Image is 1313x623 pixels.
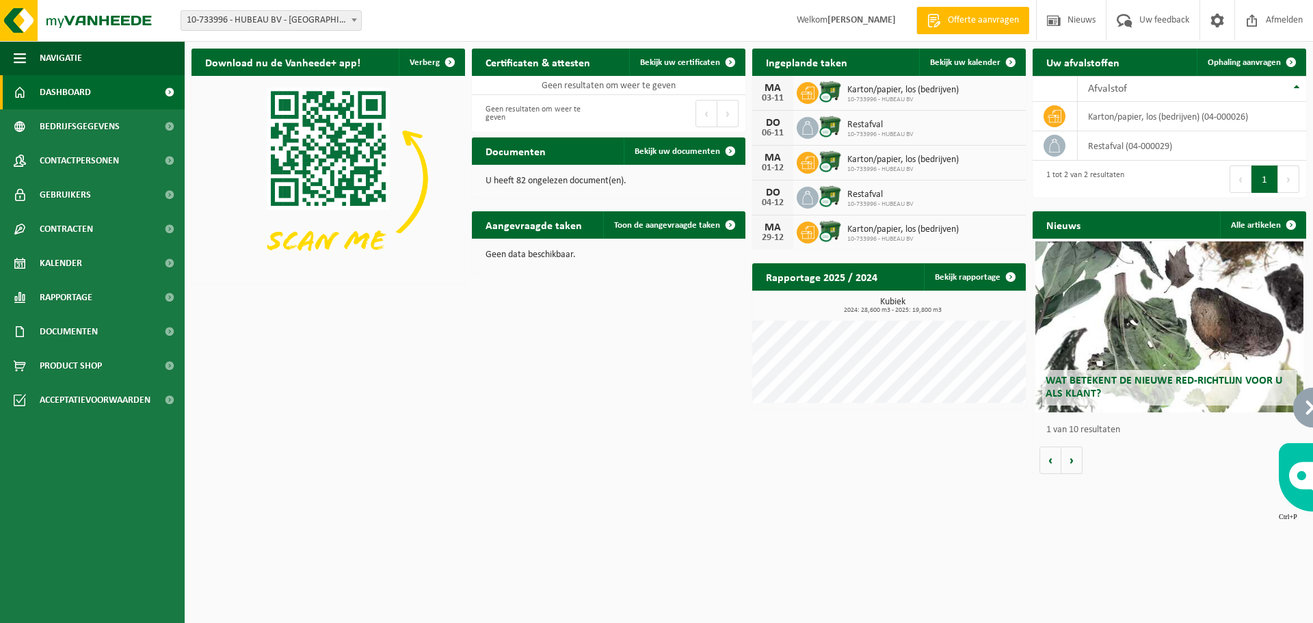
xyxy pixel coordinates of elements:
[944,14,1022,27] span: Offerte aanvragen
[40,144,119,178] span: Contactpersonen
[472,137,559,164] h2: Documenten
[603,211,744,239] a: Toon de aangevraagde taken
[759,118,786,129] div: DO
[1088,83,1127,94] span: Afvalstof
[640,58,720,67] span: Bekijk uw certificaten
[635,147,720,156] span: Bekijk uw documenten
[472,211,596,238] h2: Aangevraagde taken
[191,49,374,75] h2: Download nu de Vanheede+ app!
[181,11,361,30] span: 10-733996 - HUBEAU BV - OUDENAARDE
[40,109,120,144] span: Bedrijfsgegevens
[819,150,842,173] img: WB-1100-CU
[827,15,896,25] strong: [PERSON_NAME]
[1197,49,1305,76] a: Ophaling aanvragen
[472,49,604,75] h2: Certificaten & attesten
[759,163,786,173] div: 01-12
[847,165,959,174] span: 10-733996 - HUBEAU BV
[624,137,744,165] a: Bekijk uw documenten
[717,100,739,127] button: Next
[847,235,959,243] span: 10-733996 - HUBEAU BV
[759,187,786,198] div: DO
[486,250,732,260] p: Geen data beschikbaar.
[819,80,842,103] img: WB-1100-CU
[1078,131,1306,161] td: restafval (04-000029)
[1078,102,1306,131] td: karton/papier, los (bedrijven) (04-000026)
[1039,447,1061,474] button: Vorige
[1278,165,1299,193] button: Next
[847,131,914,139] span: 10-733996 - HUBEAU BV
[191,76,465,281] img: Download de VHEPlus App
[759,129,786,138] div: 06-11
[1251,165,1278,193] button: 1
[40,75,91,109] span: Dashboard
[752,263,891,290] h2: Rapportage 2025 / 2024
[40,178,91,212] span: Gebruikers
[847,96,959,104] span: 10-733996 - HUBEAU BV
[614,221,720,230] span: Toon de aangevraagde taken
[752,49,861,75] h2: Ingeplande taken
[1208,58,1281,67] span: Ophaling aanvragen
[410,58,440,67] span: Verberg
[1061,447,1083,474] button: Volgende
[40,280,92,315] span: Rapportage
[759,222,786,233] div: MA
[1033,211,1094,238] h2: Nieuws
[759,83,786,94] div: MA
[847,189,914,200] span: Restafval
[40,383,150,417] span: Acceptatievoorwaarden
[819,115,842,138] img: WB-1100-CU
[847,200,914,209] span: 10-733996 - HUBEAU BV
[759,94,786,103] div: 03-11
[847,85,959,96] span: Karton/papier, los (bedrijven)
[759,233,786,243] div: 29-12
[1046,375,1282,399] span: Wat betekent de nieuwe RED-richtlijn voor u als klant?
[486,176,732,186] p: U heeft 82 ongelezen document(en).
[847,224,959,235] span: Karton/papier, los (bedrijven)
[40,246,82,280] span: Kalender
[472,76,745,95] td: Geen resultaten om weer te geven
[930,58,1000,67] span: Bekijk uw kalender
[1230,165,1251,193] button: Previous
[759,153,786,163] div: MA
[399,49,464,76] button: Verberg
[1039,164,1124,194] div: 1 tot 2 van 2 resultaten
[695,100,717,127] button: Previous
[1035,241,1303,412] a: Wat betekent de nieuwe RED-richtlijn voor u als klant?
[479,98,602,129] div: Geen resultaten om weer te geven
[40,41,82,75] span: Navigatie
[629,49,744,76] a: Bekijk uw certificaten
[759,297,1026,314] h3: Kubiek
[1046,425,1299,435] p: 1 van 10 resultaten
[40,349,102,383] span: Product Shop
[919,49,1024,76] a: Bekijk uw kalender
[819,185,842,208] img: WB-1100-CU
[40,315,98,349] span: Documenten
[819,220,842,243] img: WB-1100-CU
[1033,49,1133,75] h2: Uw afvalstoffen
[924,263,1024,291] a: Bekijk rapportage
[916,7,1029,34] a: Offerte aanvragen
[181,10,362,31] span: 10-733996 - HUBEAU BV - OUDENAARDE
[1220,211,1305,239] a: Alle artikelen
[847,155,959,165] span: Karton/papier, los (bedrijven)
[847,120,914,131] span: Restafval
[759,307,1026,314] span: 2024: 28,600 m3 - 2025: 19,800 m3
[759,198,786,208] div: 04-12
[40,212,93,246] span: Contracten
